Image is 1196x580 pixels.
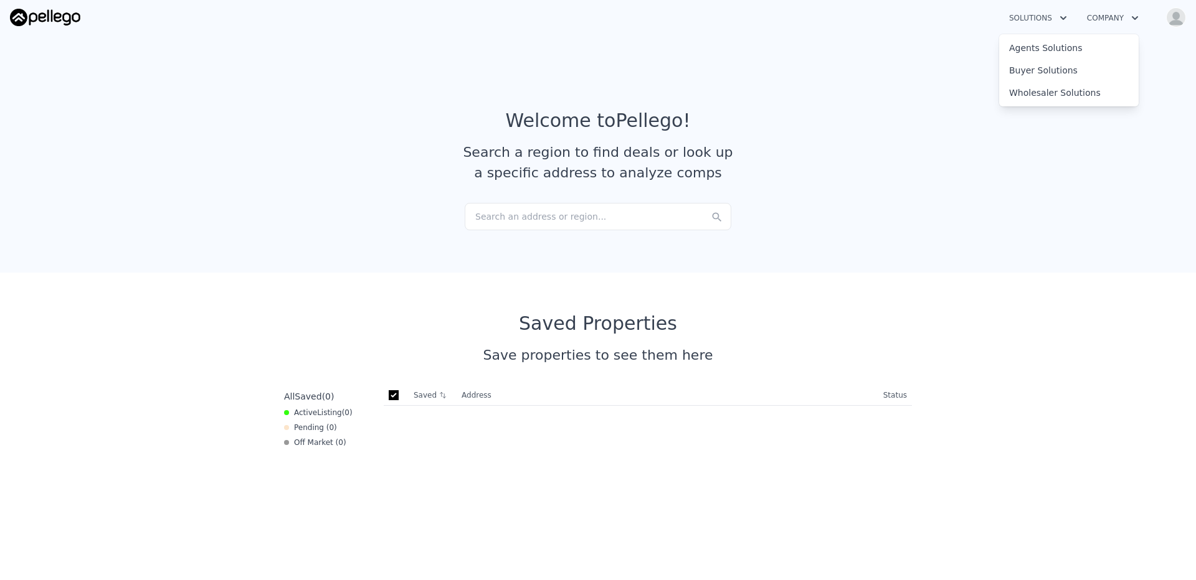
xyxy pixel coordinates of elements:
span: Listing [317,408,342,417]
div: Welcome to Pellego ! [506,110,691,132]
span: Saved [295,391,321,401]
div: Search an address or region... [465,203,731,230]
a: Buyer Solutions [999,59,1139,82]
button: Company [1077,7,1149,29]
img: avatar [1166,7,1186,27]
div: Search a region to find deals or look up a specific address to analyze comps [458,142,738,183]
a: Wholesaler Solutions [999,82,1139,104]
img: Pellego [10,9,80,26]
div: Pending ( 0 ) [284,423,337,433]
div: Solutions [999,34,1139,106]
th: Saved [409,385,457,405]
th: Status [878,385,912,406]
button: Solutions [999,7,1077,29]
div: All ( 0 ) [284,390,334,403]
div: Saved Properties [279,312,917,335]
div: Off Market ( 0 ) [284,437,346,447]
span: Active ( 0 ) [294,408,353,418]
a: Agents Solutions [999,37,1139,59]
th: Address [457,385,878,406]
div: Save properties to see them here [279,345,917,365]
